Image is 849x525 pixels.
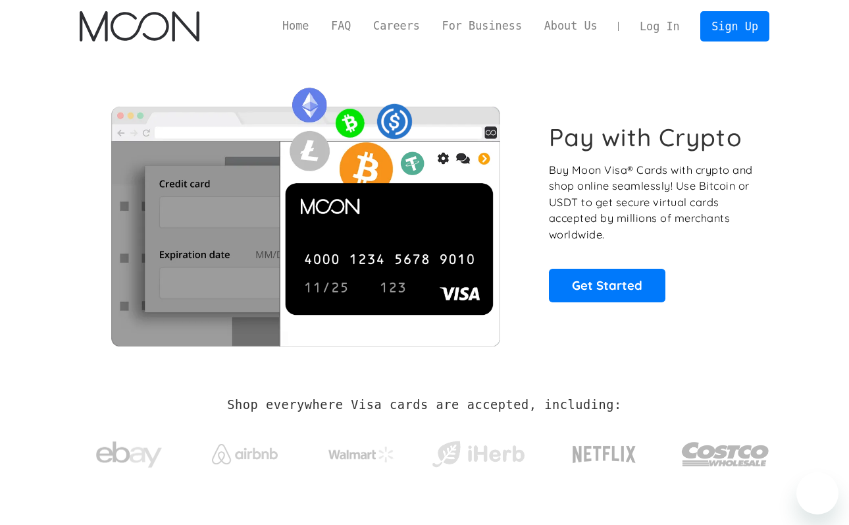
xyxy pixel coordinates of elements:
[533,18,609,34] a: About Us
[571,438,637,471] img: Netflix
[549,162,755,243] p: Buy Moon Visa® Cards with crypto and shop online seamlessly! Use Bitcoin or USDT to get secure vi...
[96,434,162,476] img: ebay
[629,12,690,41] a: Log In
[196,431,294,471] a: Airbnb
[271,18,320,34] a: Home
[80,421,178,482] a: ebay
[546,425,663,478] a: Netflix
[212,444,278,464] img: Airbnb
[320,18,362,34] a: FAQ
[796,472,838,514] iframe: Bouton de lancement de la fenêtre de messagerie
[328,447,394,462] img: Walmart
[549,269,665,302] a: Get Started
[429,424,527,478] a: iHerb
[227,398,621,412] h2: Shop everywhere Visa cards are accepted, including:
[549,123,742,152] h1: Pay with Crypto
[681,416,769,485] a: Costco
[429,437,527,472] img: iHerb
[681,429,769,479] img: Costco
[431,18,533,34] a: For Business
[313,433,411,469] a: Walmart
[80,11,199,41] img: Moon Logo
[700,11,769,41] a: Sign Up
[362,18,430,34] a: Careers
[80,78,530,346] img: Moon Cards let you spend your crypto anywhere Visa is accepted.
[80,11,199,41] a: home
